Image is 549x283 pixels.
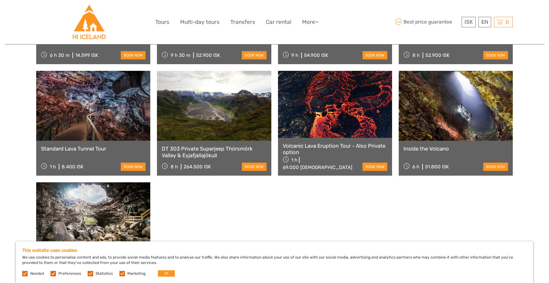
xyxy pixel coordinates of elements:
span: ISK [464,19,473,25]
span: 1 h [50,164,56,170]
a: book now [121,163,146,171]
button: Open LiveChat chat widget [73,10,81,17]
div: 52.900 ISK [425,52,450,58]
span: 1 h [291,157,297,163]
a: Volcanic Lava Eruption Tour - Also Private option [283,143,387,156]
span: 9 h [291,52,298,58]
p: We're away right now. Please check back later! [9,11,72,16]
a: book now [363,51,387,59]
a: book now [363,163,387,171]
a: DT 303 Private Superjeep Thórsmörk Valley & Eyjafjallajökull [162,145,266,158]
a: Standard Lava Tunnel Tour [41,145,146,152]
span: Best price guarantee [394,17,460,27]
label: Preferences [58,271,81,276]
label: Needed [30,271,44,276]
a: book now [242,163,267,171]
a: book now [483,51,508,59]
h5: This website uses cookies [22,248,527,253]
a: More [302,17,319,27]
a: Inside the Volcano [403,145,508,152]
label: Marketing [127,271,146,276]
div: 264.500 ISK [184,164,211,170]
a: book now [121,51,146,59]
span: 8 h [171,164,178,170]
div: We use cookies to personalise content and ads, to provide social media features and to analyse ou... [16,241,533,283]
button: OK [158,270,175,277]
div: EN [478,17,491,27]
span: 6 h 30 m [50,52,70,58]
span: 8 h [412,52,420,58]
label: Statistics [96,271,113,276]
span: 0 [505,19,510,25]
div: 54.900 ISK [304,52,328,58]
a: Multi-day tours [180,17,220,27]
a: Car rental [266,17,291,27]
a: book now [483,163,508,171]
a: Tours [155,17,169,27]
img: Hostelling International [72,5,106,39]
div: 52.900 ISK [196,52,220,58]
a: Transfers [230,17,255,27]
a: book now [242,51,267,59]
div: 8.400 ISK [62,164,84,170]
span: 6 h [412,164,419,170]
div: 51.800 ISK [425,164,449,170]
span: 9 h 30 m [171,52,190,58]
div: 69.000 [DEMOGRAPHIC_DATA] [283,165,352,170]
div: 14.599 ISK [75,52,98,58]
